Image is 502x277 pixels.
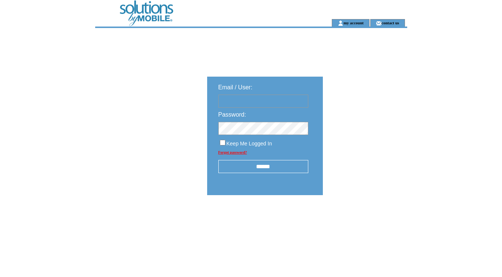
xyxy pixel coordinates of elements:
[342,20,364,25] a: my account
[227,141,272,147] span: Keep Me Logged In
[344,214,382,223] img: transparent.png;jsessionid=367B71A11DA109CC0C3C5A683279CC8E
[218,111,246,118] span: Password:
[380,20,400,25] a: contact us
[375,20,380,26] img: contact_us_icon.gif;jsessionid=367B71A11DA109CC0C3C5A683279CC8E
[337,20,342,26] img: account_icon.gif;jsessionid=367B71A11DA109CC0C3C5A683279CC8E
[218,150,249,154] a: Forgot password?
[218,84,253,90] span: Email / User:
